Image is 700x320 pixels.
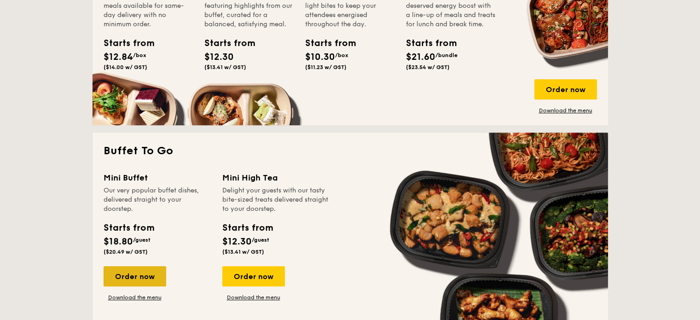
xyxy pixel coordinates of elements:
a: Download the menu [534,107,597,114]
span: $12.84 [104,52,133,63]
div: Starts from [222,221,272,235]
span: ($14.00 w/ GST) [104,64,147,70]
div: Delight your guests with our tasty bite-sized treats delivered straight to your doorstep. [222,186,330,214]
span: ($13.41 w/ GST) [204,64,246,70]
span: /guest [252,237,269,243]
div: Starts from [204,36,246,50]
span: $18.80 [104,236,133,247]
span: /box [133,52,146,58]
div: Starts from [406,36,447,50]
a: Download the menu [104,294,166,301]
div: Starts from [104,36,145,50]
div: Order now [534,79,597,99]
div: Mini Buffet [104,171,211,184]
span: $21.60 [406,52,435,63]
span: /box [335,52,348,58]
span: /bundle [435,52,457,58]
span: $12.30 [222,236,252,247]
span: /guest [133,237,150,243]
span: ($20.49 w/ GST) [104,249,148,255]
div: Order now [222,266,285,286]
span: $10.30 [305,52,335,63]
span: ($11.23 w/ GST) [305,64,347,70]
a: Download the menu [222,294,285,301]
div: Starts from [305,36,347,50]
div: Our very popular buffet dishes, delivered straight to your doorstep. [104,186,211,214]
h2: Buffet To Go [104,144,597,158]
div: Mini High Tea [222,171,330,184]
div: Order now [104,266,166,286]
div: Starts from [104,221,154,235]
span: ($23.54 w/ GST) [406,64,450,70]
span: ($13.41 w/ GST) [222,249,264,255]
span: $12.30 [204,52,234,63]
